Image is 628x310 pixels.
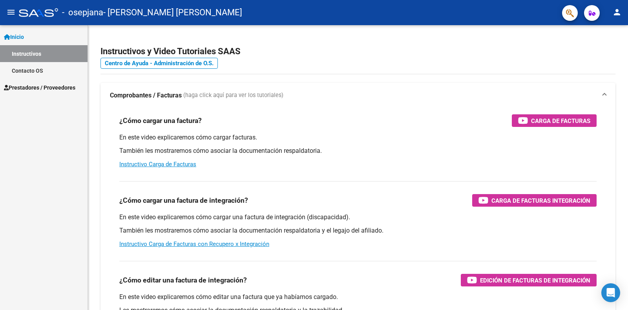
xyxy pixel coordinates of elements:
strong: Comprobantes / Facturas [110,91,182,100]
span: Inicio [4,33,24,41]
p: En este video explicaremos cómo cargar facturas. [119,133,597,142]
span: Carga de Facturas [531,116,590,126]
a: Centro de Ayuda - Administración de O.S. [100,58,218,69]
mat-icon: menu [6,7,16,17]
p: En este video explicaremos cómo cargar una factura de integración (discapacidad). [119,213,597,222]
p: También les mostraremos cómo asociar la documentación respaldatoria y el legajo del afiliado. [119,226,597,235]
span: Edición de Facturas de integración [480,275,590,285]
span: - osepjana [62,4,103,21]
a: Instructivo Carga de Facturas con Recupero x Integración [119,240,269,248]
div: Open Intercom Messenger [601,283,620,302]
mat-expansion-panel-header: Comprobantes / Facturas (haga click aquí para ver los tutoriales) [100,83,615,108]
span: Prestadores / Proveedores [4,83,75,92]
h2: Instructivos y Video Tutoriales SAAS [100,44,615,59]
button: Carga de Facturas [512,114,597,127]
p: En este video explicaremos cómo editar una factura que ya habíamos cargado. [119,293,597,301]
span: - [PERSON_NAME] [PERSON_NAME] [103,4,242,21]
button: Edición de Facturas de integración [461,274,597,286]
mat-icon: person [612,7,622,17]
h3: ¿Cómo cargar una factura de integración? [119,195,248,206]
p: También les mostraremos cómo asociar la documentación respaldatoria. [119,147,597,155]
h3: ¿Cómo cargar una factura? [119,115,202,126]
a: Instructivo Carga de Facturas [119,161,196,168]
h3: ¿Cómo editar una factura de integración? [119,275,247,286]
span: Carga de Facturas Integración [491,196,590,205]
button: Carga de Facturas Integración [472,194,597,207]
span: (haga click aquí para ver los tutoriales) [183,91,283,100]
